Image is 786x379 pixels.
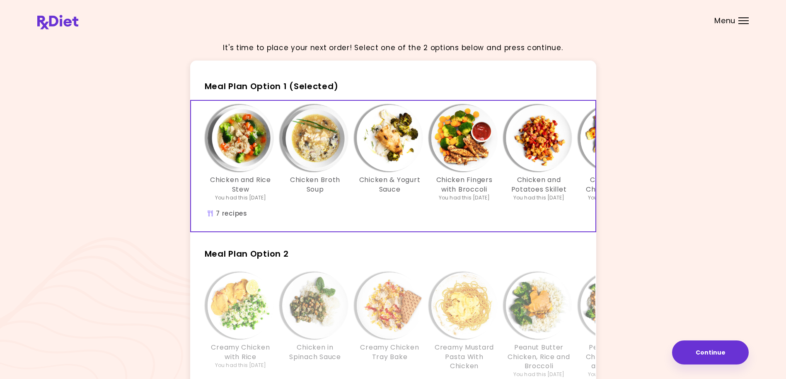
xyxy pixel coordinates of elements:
[282,175,348,194] h3: Chicken Broth Soup
[223,42,563,53] p: It's time to place your next order! Select one of the 2 options below and press continue.
[205,80,339,92] span: Meal Plan Option 1 (Selected)
[576,105,651,202] div: Info - Chicken With Chickpea Salad - Meal Plan Option 1 (Selected)
[439,194,490,202] div: You had this [DATE]
[576,272,651,378] div: Info - Peanut Butter Chickpeas, Rice and Broccoli - Meal Plan Option 2
[203,272,278,378] div: Info - Creamy Chicken with Rice - Meal Plan Option 2
[431,175,498,194] h3: Chicken Fingers with Broccoli
[357,175,423,194] h3: Chicken & Yogurt Sauce
[502,272,576,378] div: Info - Peanut Butter Chicken, Rice and Broccoli - Meal Plan Option 2
[714,17,735,24] span: Menu
[580,175,647,194] h3: Chicken With Chickpea Salad
[208,343,274,362] h3: Creamy Chicken with Rice
[215,362,266,369] div: You had this [DATE]
[513,371,565,378] div: You had this [DATE]
[37,15,78,29] img: RxDiet
[215,194,266,202] div: You had this [DATE]
[502,105,576,202] div: Info - Chicken and Potatoes Skillet - Meal Plan Option 1 (Selected)
[506,343,572,371] h3: Peanut Butter Chicken, Rice and Broccoli
[431,343,498,371] h3: Creamy Mustard Pasta With Chicken
[580,343,647,371] h3: Peanut Butter Chickpeas, Rice and Broccoli
[278,105,353,202] div: Info - Chicken Broth Soup - Meal Plan Option 1 (Selected)
[506,175,572,194] h3: Chicken and Potatoes Skillet
[353,272,427,378] div: Info - Creamy Chicken Tray Bake - Meal Plan Option 2
[278,272,353,378] div: Info - Chicken in Spinach Sauce - Meal Plan Option 2
[282,343,348,362] h3: Chicken in Spinach Sauce
[205,248,289,260] span: Meal Plan Option 2
[588,194,639,202] div: You had this [DATE]
[208,175,274,194] h3: Chicken and Rice Stew
[353,105,427,202] div: Info - Chicken & Yogurt Sauce - Meal Plan Option 1 (Selected)
[427,272,502,378] div: Info - Creamy Mustard Pasta With Chicken - Meal Plan Option 2
[357,343,423,362] h3: Creamy Chicken Tray Bake
[672,340,749,364] button: Continue
[203,105,278,202] div: Info - Chicken and Rice Stew - Meal Plan Option 1 (Selected)
[588,371,639,378] div: You had this [DATE]
[513,194,565,202] div: You had this [DATE]
[427,105,502,202] div: Info - Chicken Fingers with Broccoli - Meal Plan Option 1 (Selected)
